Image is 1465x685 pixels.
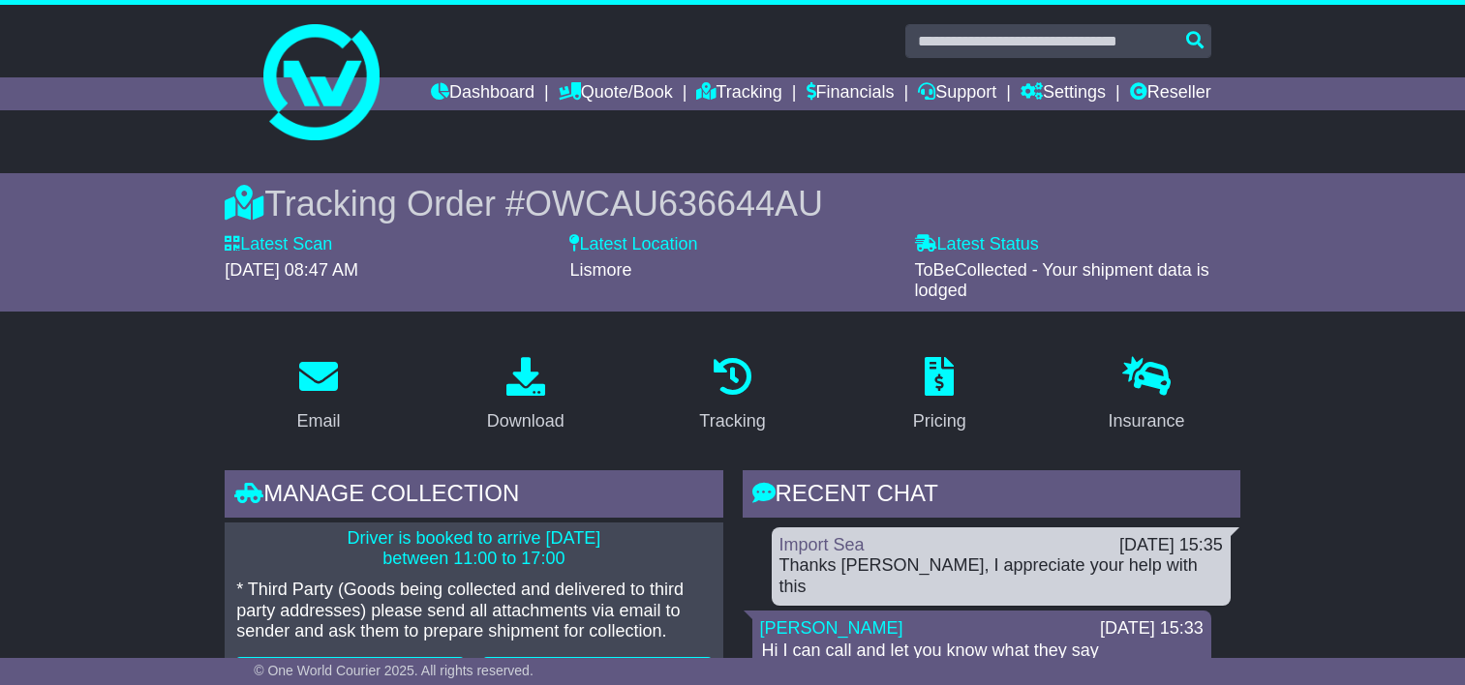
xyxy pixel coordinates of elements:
[225,234,332,255] label: Latest Scan
[915,234,1039,255] label: Latest Status
[743,470,1240,522] div: RECENT CHAT
[696,77,781,110] a: Tracking
[297,408,341,434] div: Email
[236,580,711,642] p: * Third Party (Goods being collected and delivered to third party addresses) please send all atta...
[225,470,722,522] div: Manage collection
[913,408,966,434] div: Pricing
[236,528,711,570] p: Driver is booked to arrive [DATE] between 11:00 to 17:00
[915,260,1209,301] span: ToBeCollected - Your shipment data is lodged
[474,350,577,441] a: Download
[779,535,865,554] a: Import Sea
[225,260,358,280] span: [DATE] 08:47 AM
[569,260,631,280] span: Lismore
[762,640,1202,662] p: Hi I can call and let you know what they say
[918,77,996,110] a: Support
[807,77,895,110] a: Financials
[559,77,673,110] a: Quote/Book
[285,350,353,441] a: Email
[1108,408,1184,434] div: Insurance
[225,183,1240,224] div: Tracking Order #
[687,350,778,441] a: Tracking
[779,555,1223,597] div: Thanks [PERSON_NAME], I appreciate your help with this
[760,618,903,638] a: [PERSON_NAME]
[569,234,697,255] label: Latest Location
[1130,77,1211,110] a: Reseller
[1095,350,1197,441] a: Insurance
[487,408,565,434] div: Download
[254,663,534,678] span: © One World Courier 2025. All rights reserved.
[1021,77,1106,110] a: Settings
[699,408,765,434] div: Tracking
[1119,535,1223,556] div: [DATE] 15:35
[900,350,979,441] a: Pricing
[525,184,823,223] span: OWCAU636644AU
[1100,618,1204,640] div: [DATE] 15:33
[431,77,534,110] a: Dashboard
